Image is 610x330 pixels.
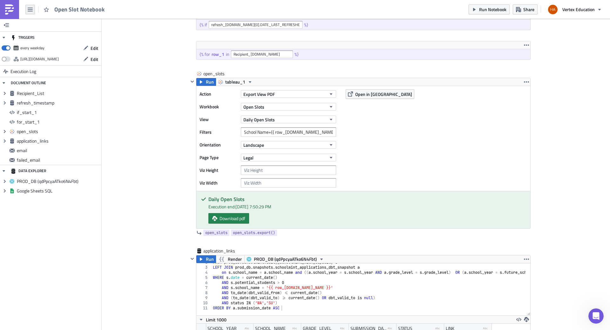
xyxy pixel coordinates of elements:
[15,48,318,58] p: The difference between capacity and current/future enrollment, showing the available seats at eac...
[241,116,336,123] button: Daily Open Slots
[513,4,538,14] button: Share
[200,127,238,137] label: Filters
[241,127,336,137] input: Filter1=Value1&...
[243,116,275,123] span: Daily Open Slots
[200,153,238,162] label: Page Type
[66,107,84,113] div: • [DATE]
[13,14,55,21] img: logo
[205,230,227,236] span: open_slots
[355,91,412,98] span: Open in [GEOGRAPHIC_DATA]
[196,285,212,290] div: 7
[54,6,105,13] span: Open Slot Notebook
[17,148,100,153] span: email
[7,168,120,185] div: Check our Documentation
[196,290,212,295] div: 8
[13,173,114,180] div: Check our Documentation
[243,142,264,148] span: Landscape
[3,4,36,10] strong: Hello Everyone,
[203,230,229,236] a: open_slots
[17,188,100,194] span: Google Sheets SQL
[208,203,525,210] div: Execution end: [DATE] 7:50:29 PM
[188,78,196,85] button: Hide content
[3,38,37,43] strong: Key Definitions:
[196,275,212,280] div: 5
[243,104,264,110] span: Open Slots
[200,22,209,28] div: {% if
[11,32,35,43] div: TRIGGERS
[196,316,229,323] button: Limit 1000
[101,214,111,219] span: Help
[80,54,101,64] button: Edit
[203,248,236,254] span: application_links
[3,4,318,183] body: Rich Text Area. Press ALT-0 for help.
[203,71,229,77] span: open_slots
[109,10,121,22] div: Close
[17,138,100,144] span: application_links
[208,213,249,224] a: Download pdf
[3,3,318,8] p: The open slot report did not send
[91,45,98,51] span: Edit
[42,198,85,224] button: Messages
[196,280,212,285] div: 6
[80,10,93,23] img: Profile image for Łukasz
[17,157,100,163] span: failed_email
[17,110,100,115] span: if_start_1
[562,6,595,13] span: Vertex Education
[3,3,318,8] body: Rich Text Area. Press ALT-0 for help.
[216,78,255,86] button: tableau_1
[241,178,336,188] input: Viz Width
[13,155,114,161] h2: Read our Docs
[11,77,46,89] div: DOCUMENT OUTLINE
[200,89,238,99] label: Action
[17,178,100,184] span: PROD_DB (qdPpcyaATko6N4Fbt)
[13,134,106,141] div: We'll be back online [DATE]
[241,90,336,98] button: Export View PDF
[241,141,336,149] button: Landscape
[13,193,114,200] h2: Book a demo
[14,214,28,219] span: Home
[28,107,65,113] div: [PERSON_NAME]
[188,255,196,263] button: Hide content
[231,230,277,236] a: open_slots.export()
[226,51,231,57] div: in
[85,198,127,224] button: Help
[17,129,100,134] span: open_slots
[479,6,506,13] span: Run Notebook
[17,100,100,106] span: refresh_timestamp
[212,51,226,57] div: row_1
[346,89,414,99] button: Open in [GEOGRAPHIC_DATA]
[13,127,106,134] div: Send us a message
[200,140,238,150] label: Orientation
[200,178,238,188] label: Viz Width
[13,91,114,98] div: Recent message
[11,165,46,177] div: DATA EXPLORER
[241,165,336,175] input: Viz Height
[196,78,216,86] button: Run
[92,10,105,23] img: Profile image for Julian
[80,43,101,53] button: Edit
[588,308,604,324] iframe: Intercom live chat
[200,115,238,124] label: View
[196,255,216,263] button: Run
[68,10,81,23] img: Profile image for Zsolt
[200,102,238,111] label: Workbook
[10,66,36,77] span: Execution Log
[196,270,212,275] div: 4
[523,6,534,13] span: Share
[196,265,212,270] div: 3
[228,255,242,263] span: Render
[13,67,114,77] p: How can we help?
[295,51,300,57] div: %}
[241,103,336,111] button: Open Slots
[13,100,26,113] img: Profile image for Julian
[233,230,275,236] span: open_slots.export()
[91,56,98,63] span: Edit
[17,119,100,125] span: for_start_1
[243,91,275,98] span: Export View PDF
[196,300,212,306] div: 10
[200,165,238,175] label: Viz Height
[20,54,59,64] div: https://pushmetrics.io/api/v1/report/75rgd1VLBM/webhook?token=d1e03b0eccc14565bf5b5936559ba227
[6,85,121,119] div: Recent messageProfile image for JulianHey [PERSON_NAME], sorry for the long wait. I'm back from P...
[216,255,245,263] button: Render
[200,51,212,57] div: {% for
